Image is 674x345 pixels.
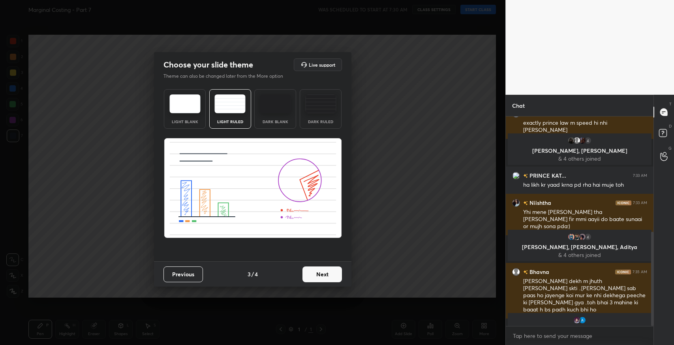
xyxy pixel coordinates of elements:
[573,233,581,241] img: a00a358157fa4028a0a58a8c7fa0c17e.jpg
[523,181,647,189] div: ha likh kr yaad krna pd rha hai muje toh
[248,270,251,278] h4: 3
[633,201,647,205] div: 7:33 AM
[616,201,631,205] img: iconic-dark.1390631f.png
[633,270,647,274] div: 7:35 AM
[309,62,335,67] h5: Live support
[512,268,520,276] img: default.png
[573,137,581,144] img: default.png
[668,145,672,151] p: G
[633,173,647,178] div: 7:33 AM
[528,199,551,207] h6: Niishtha
[513,244,647,250] p: [PERSON_NAME], [PERSON_NAME], Aditya
[506,116,653,326] div: grid
[302,266,342,282] button: Next
[523,208,647,231] div: Yhi mene [PERSON_NAME] tha [PERSON_NAME] fir mmi aayii do baate sunaai or mujh sona pda:)
[164,138,342,238] img: lightRuledThemeBanner.591256ff.svg
[163,73,291,80] p: Theme can also be changed later from the More option
[513,148,647,154] p: [PERSON_NAME], [PERSON_NAME]
[528,171,566,180] h6: PRINCE KAT...
[252,270,254,278] h4: /
[523,270,528,274] img: no-rating-badge.077c3623.svg
[513,156,647,162] p: & 4 others joined
[567,137,575,144] img: d5e60321c15a449f904b58f3343f34be.jpg
[512,199,520,207] img: ad272033536c48d4b16281c08923f8af.jpg
[163,266,203,282] button: Previous
[513,252,647,258] p: & 4 others joined
[169,94,201,113] img: lightTheme.e5ed3b09.svg
[305,94,336,113] img: darkRuledTheme.de295e13.svg
[523,174,528,178] img: no-rating-badge.077c3623.svg
[506,95,531,116] p: Chat
[523,119,647,134] div: exactly prince law m speed hi nhi [PERSON_NAME]
[578,137,586,144] img: 3
[573,316,581,324] img: 4136e158fd604208949432be47efb88a.jpg
[255,270,258,278] h4: 4
[584,137,592,144] div: 4
[163,60,253,70] h2: Choose your slide theme
[669,123,672,129] p: D
[169,120,201,124] div: Light Blank
[260,94,291,113] img: darkTheme.f0cc69e5.svg
[214,120,246,124] div: Light Ruled
[567,233,575,241] img: 2378711ff7984aef94120e87beb96a0d.jpg
[669,101,672,107] p: T
[523,277,647,314] div: [PERSON_NAME] dekh m jhuth [PERSON_NAME] skti ..[PERSON_NAME] sab paas ho jayenge koi mur ke nhi ...
[578,316,586,324] img: 3
[584,233,592,241] div: 4
[214,94,246,113] img: lightRuledTheme.5fabf969.svg
[528,268,549,276] h6: Bhavna
[578,233,586,241] img: d1fc2b51372c4068b1b14c9784743864.jpg
[512,172,520,180] img: 3
[615,270,631,274] img: iconic-dark.1390631f.png
[259,120,291,124] div: Dark Blank
[523,201,528,205] img: no-rating-badge.077c3623.svg
[305,120,336,124] div: Dark Ruled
